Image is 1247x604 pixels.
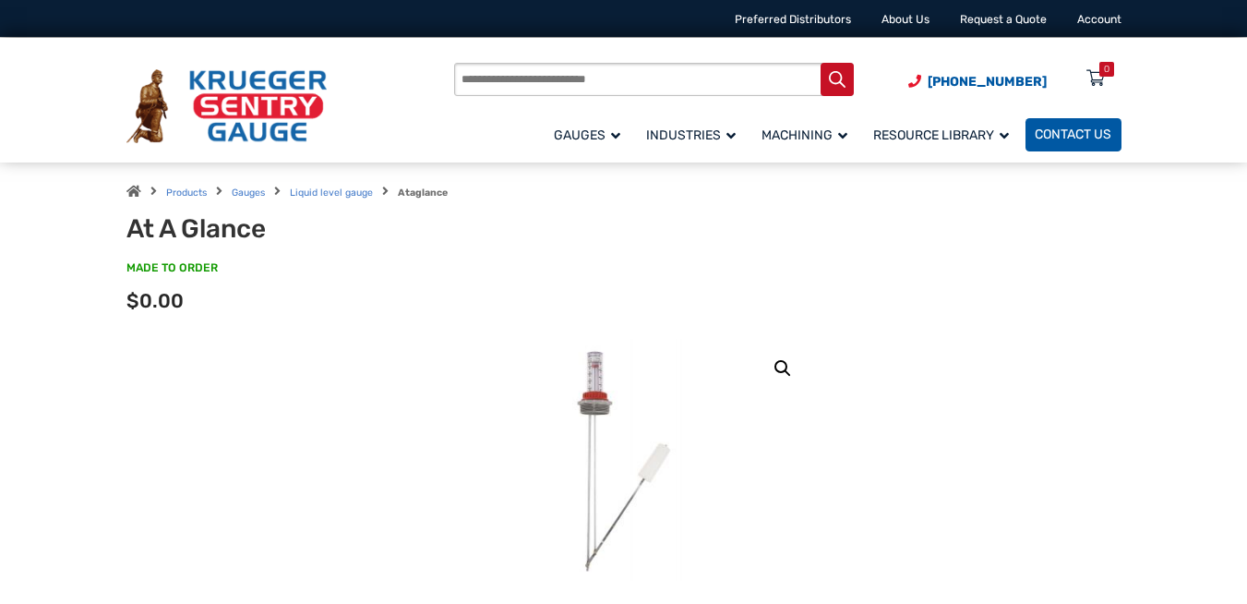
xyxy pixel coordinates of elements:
a: Account [1077,13,1121,26]
span: Industries [646,127,736,143]
span: Resource Library [873,127,1009,143]
img: At A Glance [527,339,721,582]
a: Request a Quote [960,13,1047,26]
a: Liquid level gauge [290,187,373,199]
h1: At A Glance [126,213,524,245]
a: Resource Library [864,115,1025,153]
a: Preferred Distributors [735,13,851,26]
div: 0 [1104,62,1109,77]
a: About Us [881,13,929,26]
a: View full-screen image gallery [766,352,799,385]
a: Industries [637,115,752,153]
span: $0.00 [126,289,184,312]
img: Krueger Sentry Gauge [126,69,327,143]
a: Phone Number (920) 434-8860 [908,72,1047,91]
span: Machining [761,127,847,143]
strong: Ataglance [398,187,448,199]
a: Contact Us [1025,118,1121,151]
a: Machining [752,115,864,153]
span: Contact Us [1035,127,1111,143]
span: Gauges [554,127,620,143]
a: Gauges [232,187,265,199]
a: Gauges [545,115,637,153]
a: Products [166,187,207,199]
span: MADE TO ORDER [126,260,218,277]
span: [PHONE_NUMBER] [928,74,1047,90]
